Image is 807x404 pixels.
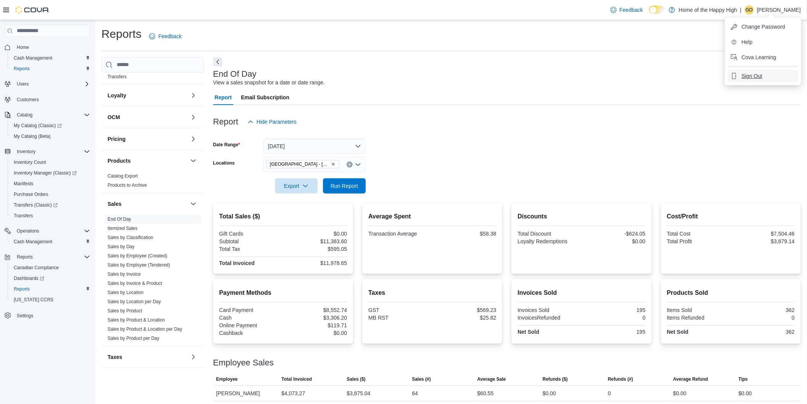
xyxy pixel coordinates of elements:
button: Catalog [14,110,35,120]
div: -$624.05 [583,231,646,237]
h2: Invoices Sold [518,288,645,297]
h2: Total Sales ($) [219,212,347,221]
div: Items Refunded [667,315,730,321]
a: Sales by Product & Location [108,317,165,323]
div: $0.00 [583,238,646,244]
button: Canadian Compliance [8,262,93,273]
span: Purchase Orders [14,191,48,197]
span: Manifests [11,179,90,188]
span: Washington CCRS [11,295,90,304]
a: Products to Archive [108,183,147,188]
span: Refunds ($) [543,376,568,382]
div: $0.00 [285,330,347,336]
img: Cova [15,6,50,14]
div: Cash [219,315,282,321]
span: Change Password [742,23,785,31]
div: Cashback [219,330,282,336]
span: Transfers [14,213,33,219]
button: Reports [2,252,93,262]
h3: Taxes [108,353,122,361]
button: Inventory Count [8,157,93,168]
div: $25.82 [434,315,497,321]
strong: Total Invoiced [219,260,255,266]
button: Reports [8,63,93,74]
span: Employee [216,376,238,382]
h2: Cost/Profit [667,212,795,221]
button: Next [213,57,222,66]
span: Average Sale [477,376,506,382]
a: Transfers [108,74,127,79]
div: Total Cost [667,231,730,237]
div: Sales [101,215,204,346]
span: Export [280,178,313,194]
a: Cash Management [11,53,55,63]
div: Total Discount [518,231,580,237]
a: Feedback [608,2,646,18]
div: $7,504.46 [732,231,795,237]
p: [PERSON_NAME] [757,5,801,15]
span: Cova Learning [742,53,776,61]
span: Cash Management [14,239,52,245]
div: $11,978.65 [285,260,347,266]
span: Customers [17,97,39,103]
span: Inventory [14,147,90,156]
h3: Pricing [108,135,125,143]
a: Sales by Location [108,290,144,295]
a: Itemized Sales [108,226,138,231]
span: Sales by Product & Location per Day [108,326,182,332]
div: $58.38 [434,231,497,237]
h3: OCM [108,113,120,121]
span: Sign Out [742,72,762,80]
a: Sales by Invoice & Product [108,281,162,286]
span: Dashboards [11,274,90,283]
span: Users [17,81,29,87]
span: End Of Day [108,216,131,222]
div: $569.23 [434,307,497,313]
span: My Catalog (Classic) [14,123,62,129]
a: Sales by Product [108,308,142,314]
span: Reports [11,64,90,73]
span: Catalog [17,112,32,118]
span: Refunds (#) [608,376,633,382]
a: Feedback [146,29,185,44]
button: Manifests [8,178,93,189]
span: Help [742,38,753,46]
div: 0 [583,315,646,321]
div: Total Profit [667,238,730,244]
a: Transfers (Classic) [8,200,93,210]
div: Subtotal [219,238,282,244]
nav: Complex example [5,39,90,341]
a: Inventory Manager (Classic) [8,168,93,178]
button: Purchase Orders [8,189,93,200]
span: [US_STATE] CCRS [14,297,53,303]
button: Taxes [189,352,198,362]
button: Catalog [2,110,93,120]
span: Transfers [11,211,90,220]
button: Customers [2,94,93,105]
a: Sales by Product per Day [108,336,159,341]
button: Inventory [2,146,93,157]
h2: Average Spent [368,212,496,221]
span: My Catalog (Beta) [14,133,51,139]
a: My Catalog (Classic) [11,121,65,130]
span: Transfers (Classic) [11,200,90,210]
div: $4,073.27 [281,389,305,398]
button: Sales [189,199,198,208]
div: 64 [412,389,418,398]
a: Purchase Orders [11,190,51,199]
button: Run Report [323,178,366,194]
button: Transfers [8,210,93,221]
h2: Products Sold [667,288,795,297]
button: Home [2,42,93,53]
a: Home [14,43,32,52]
a: Reports [11,64,33,73]
span: Sales by Location per Day [108,299,161,305]
div: Online Payment [219,322,282,328]
span: Settings [14,310,90,320]
span: Transfers [108,74,127,80]
span: Inventory Manager (Classic) [11,168,90,178]
a: [US_STATE] CCRS [11,295,56,304]
button: Sign Out [728,70,798,82]
h3: Loyalty [108,92,126,99]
